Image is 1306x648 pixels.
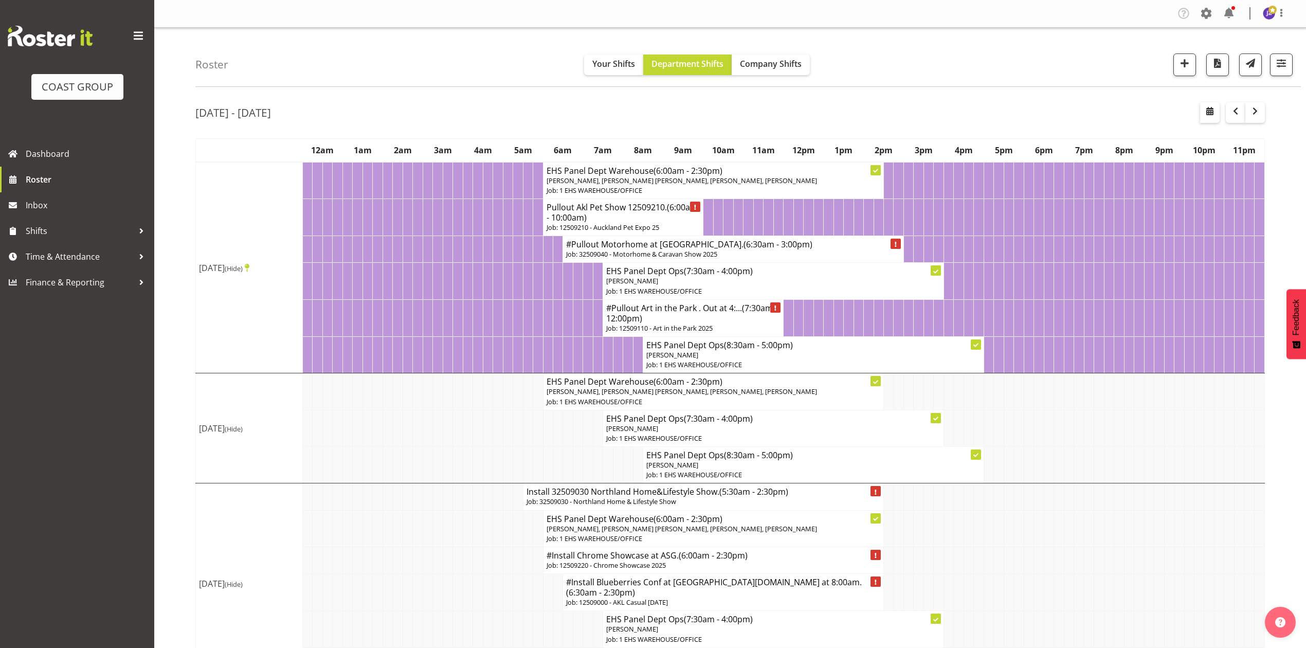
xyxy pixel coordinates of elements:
[463,138,503,162] th: 4am
[26,275,134,290] span: Finance & Reporting
[623,138,663,162] th: 8am
[547,202,700,223] h4: Pullout Akl Pet Show 12509210.
[944,138,984,162] th: 4pm
[663,138,703,162] th: 9am
[606,614,940,624] h4: EHS Panel Dept Ops
[547,166,880,176] h4: EHS Panel Dept Warehouse
[1263,7,1275,20] img: jeremy-zhu10018.jpg
[26,172,149,187] span: Roster
[651,58,723,69] span: Department Shifts
[1239,53,1262,76] button: Send a list of all shifts for the selected filtered period to all rostered employees.
[225,424,243,434] span: (Hide)
[864,138,904,162] th: 2pm
[527,497,880,507] p: Job: 32509030 - Northland Home & Lifestyle Show
[606,302,777,324] span: (7:30am - 12:00pm)
[654,376,722,387] span: (6:00am - 2:30pm)
[743,138,784,162] th: 11am
[225,264,243,273] span: (Hide)
[547,550,880,561] h4: #Install Chrome Showcase at ASG.
[543,138,583,162] th: 6am
[195,59,228,70] h4: Roster
[423,138,463,162] th: 3am
[646,360,980,370] p: Job: 1 EHS WAREHOUSE/OFFICE
[1064,138,1104,162] th: 7pm
[1275,617,1285,627] img: help-xxl-2.png
[547,561,880,570] p: Job: 12509220 - Chrome Showcase 2025
[654,513,722,525] span: (6:00am - 2:30pm)
[1200,102,1220,123] button: Select a specific date within the roster.
[1270,53,1293,76] button: Filter Shifts
[606,286,940,296] p: Job: 1 EHS WAREHOUSE/OFFICE
[903,138,944,162] th: 3pm
[592,58,635,69] span: Your Shifts
[8,26,93,46] img: Rosterit website logo
[196,162,303,373] td: [DATE]
[26,197,149,213] span: Inbox
[984,138,1024,162] th: 5pm
[547,223,700,232] p: Job: 12509210 - Auckland Pet Expo 25
[643,55,732,75] button: Department Shifts
[1024,138,1064,162] th: 6pm
[225,580,243,589] span: (Hide)
[566,598,880,607] p: Job: 12509000 - AKL Casual [DATE]
[42,79,113,95] div: COAST GROUP
[684,265,753,277] span: (7:30am - 4:00pm)
[1184,138,1224,162] th: 10pm
[342,138,383,162] th: 1am
[1224,138,1265,162] th: 11pm
[1292,299,1301,335] span: Feedback
[547,376,880,387] h4: EHS Panel Dept Warehouse
[743,239,812,250] span: (6:30am - 3:00pm)
[583,138,623,162] th: 7am
[646,340,980,350] h4: EHS Panel Dept Ops
[566,239,900,249] h4: #Pullout Motorhome at [GEOGRAPHIC_DATA].
[646,460,698,470] span: [PERSON_NAME]
[606,434,940,443] p: Job: 1 EHS WAREHOUSE/OFFICE
[26,223,134,239] span: Shifts
[1173,53,1196,76] button: Add a new shift
[1144,138,1184,162] th: 9pm
[26,146,149,161] span: Dashboard
[646,470,980,480] p: Job: 1 EHS WAREHOUSE/OFFICE
[566,249,900,259] p: Job: 32509040 - Motorhome & Caravan Show 2025
[584,55,643,75] button: Your Shifts
[654,165,722,176] span: (6:00am - 2:30pm)
[606,635,940,644] p: Job: 1 EHS WAREHOUSE/OFFICE
[547,202,698,223] span: (6:00am - 10:00am)
[547,524,817,533] span: [PERSON_NAME], [PERSON_NAME] [PERSON_NAME], [PERSON_NAME], [PERSON_NAME]
[26,249,134,264] span: Time & Attendance
[606,413,940,424] h4: EHS Panel Dept Ops
[740,58,802,69] span: Company Shifts
[547,397,880,407] p: Job: 1 EHS WAREHOUSE/OFFICE
[566,577,880,598] h4: #Install Blueberries Conf at [GEOGRAPHIC_DATA][DOMAIN_NAME] at 8:00am.
[719,486,788,497] span: (5:30am - 2:30pm)
[547,387,817,396] span: [PERSON_NAME], [PERSON_NAME] [PERSON_NAME], [PERSON_NAME], [PERSON_NAME]
[724,339,793,351] span: (8:30am - 5:00pm)
[1286,289,1306,359] button: Feedback - Show survey
[684,614,753,625] span: (7:30am - 4:00pm)
[606,276,658,285] span: [PERSON_NAME]
[547,186,880,195] p: Job: 1 EHS WAREHOUSE/OFFICE
[732,55,810,75] button: Company Shifts
[784,138,824,162] th: 12pm
[1206,53,1229,76] button: Download a PDF of the roster according to the set date range.
[195,106,271,119] h2: [DATE] - [DATE]
[606,424,658,433] span: [PERSON_NAME]
[527,487,880,497] h4: Install 32509030 Northland Home&Lifestyle Show.
[646,350,698,359] span: [PERSON_NAME]
[646,450,980,460] h4: EHS Panel Dept Ops
[503,138,543,162] th: 5am
[383,138,423,162] th: 2am
[684,413,753,424] span: (7:30am - 4:00pm)
[606,323,780,333] p: Job: 12509110 - Art in the Park 2025
[606,266,940,276] h4: EHS Panel Dept Ops
[606,624,658,634] span: [PERSON_NAME]
[724,449,793,461] span: (8:30am - 5:00pm)
[547,534,880,544] p: Job: 1 EHS WAREHOUSE/OFFICE
[1104,138,1144,162] th: 8pm
[196,373,303,483] td: [DATE]
[566,587,635,598] span: (6:30am - 2:30pm)
[824,138,864,162] th: 1pm
[703,138,743,162] th: 10am
[547,514,880,524] h4: EHS Panel Dept Warehouse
